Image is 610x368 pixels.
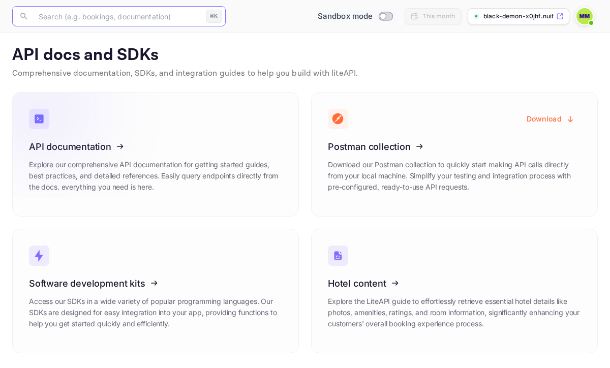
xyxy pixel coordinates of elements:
[311,229,598,353] a: Hotel contentExplore the LiteAPI guide to effortlessly retrieve essential hotel details like phot...
[12,68,598,80] p: Comprehensive documentation, SDKs, and integration guides to help you build with liteAPI.
[422,12,455,21] div: This month
[521,109,581,129] button: Download
[328,141,581,152] h3: Postman collection
[483,12,554,21] p: black-demon-x0jhf.nuit...
[12,229,299,353] a: Software development kitsAccess our SDKs in a wide variety of popular programming languages. Our ...
[33,6,202,26] input: Search (e.g. bookings, documentation)
[12,45,598,66] p: API docs and SDKs
[12,92,299,217] a: API documentationExplore our comprehensive API documentation for getting started guides, best pra...
[206,10,222,23] div: ⌘K
[576,8,593,24] img: munir mohammed
[29,278,282,289] h3: Software development kits
[29,296,282,329] p: Access our SDKs in a wide variety of popular programming languages. Our SDKs are designed for eas...
[328,159,581,193] p: Download our Postman collection to quickly start making API calls directly from your local machin...
[328,296,581,329] p: Explore the LiteAPI guide to effortlessly retrieve essential hotel details like photos, amenities...
[314,11,396,22] div: Switch to Production mode
[318,11,373,22] span: Sandbox mode
[328,278,581,289] h3: Hotel content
